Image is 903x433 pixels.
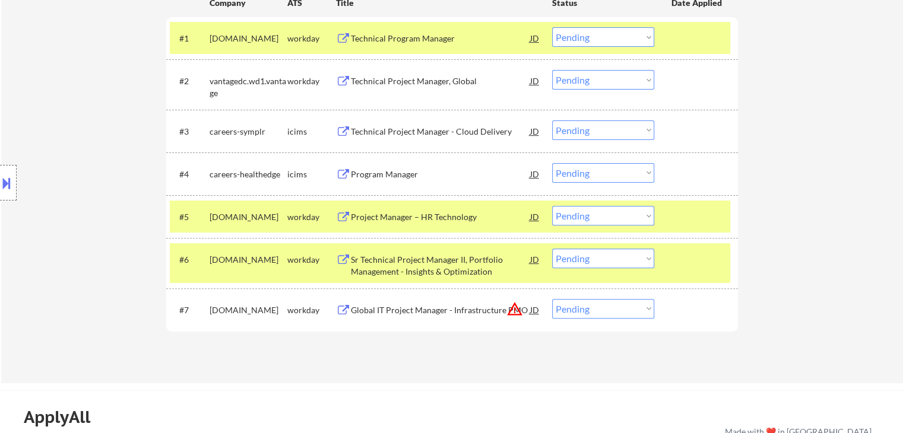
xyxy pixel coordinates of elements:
[529,163,541,184] div: JD
[529,206,541,227] div: JD
[351,254,530,277] div: Sr Technical Project Manager II, Portfolio Management - Insights & Optimization
[210,211,287,223] div: [DOMAIN_NAME]
[351,304,530,316] div: Global IT Project Manager - Infrastructure PMO
[287,75,336,87] div: workday
[287,304,336,316] div: workday
[351,211,530,223] div: Project Manager – HR Technology
[351,75,530,87] div: Technical Project Manager, Global
[179,304,200,316] div: #7
[351,33,530,44] div: Technical Program Manager
[179,33,200,44] div: #1
[287,254,336,266] div: workday
[210,126,287,138] div: careers-symplr
[210,254,287,266] div: [DOMAIN_NAME]
[287,211,336,223] div: workday
[351,168,530,180] div: Program Manager
[210,168,287,180] div: careers-healthedge
[210,304,287,316] div: [DOMAIN_NAME]
[287,126,336,138] div: icims
[24,407,104,427] div: ApplyAll
[529,299,541,320] div: JD
[529,120,541,142] div: JD
[506,301,523,317] button: warning_amber
[529,70,541,91] div: JD
[287,33,336,44] div: workday
[529,249,541,270] div: JD
[210,33,287,44] div: [DOMAIN_NAME]
[529,27,541,49] div: JD
[210,75,287,98] div: vantagedc.wd1.vantage
[351,126,530,138] div: Technical Project Manager - Cloud Delivery
[287,168,336,180] div: icims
